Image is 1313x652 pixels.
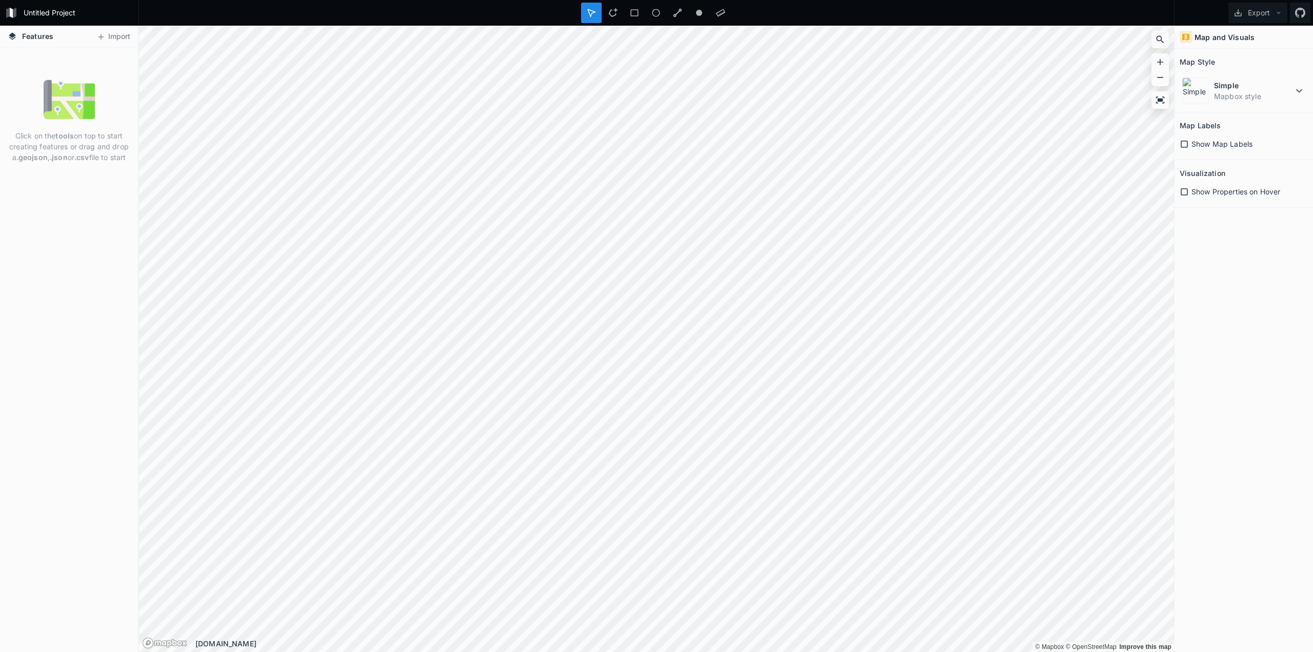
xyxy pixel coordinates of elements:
[1195,32,1255,43] h4: Map and Visuals
[55,131,74,140] strong: tools
[1214,91,1293,102] dd: Mapbox style
[195,638,1174,649] div: [DOMAIN_NAME]
[1180,165,1225,181] h2: Visualization
[16,153,48,162] strong: .geojson
[1180,54,1215,70] h2: Map Style
[1180,117,1221,133] h2: Map Labels
[1066,643,1117,650] a: OpenStreetMap
[1214,80,1293,91] dt: Simple
[1035,643,1064,650] a: Mapbox
[22,31,53,42] span: Features
[1191,186,1280,197] span: Show Properties on Hover
[142,637,187,649] a: Mapbox logo
[44,74,95,125] img: empty
[50,153,68,162] strong: .json
[91,29,135,45] button: Import
[1119,643,1171,650] a: Map feedback
[1228,3,1287,23] button: Export
[74,153,89,162] strong: .csv
[1182,77,1209,104] img: Simple
[1191,139,1252,149] span: Show Map Labels
[8,130,130,163] p: Click on the on top to start creating features or drag and drop a , or file to start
